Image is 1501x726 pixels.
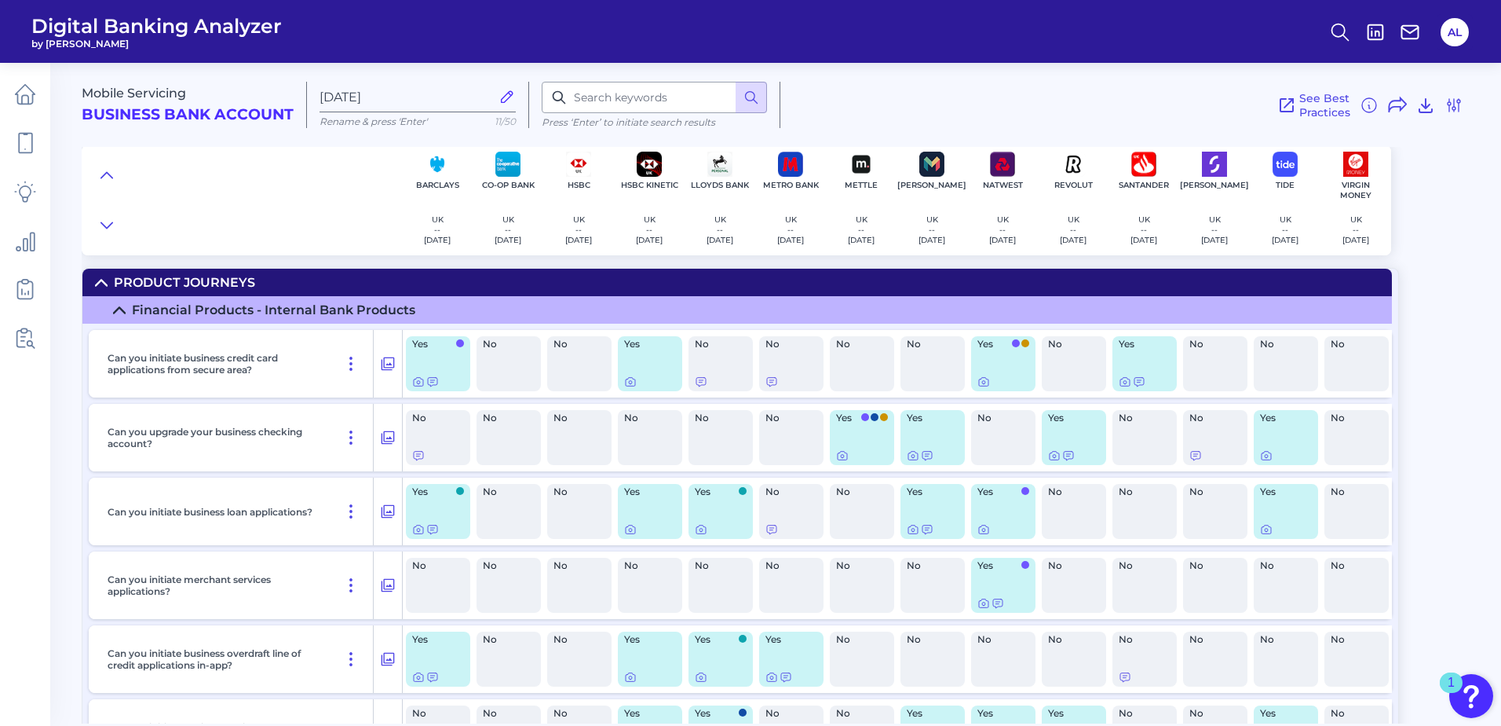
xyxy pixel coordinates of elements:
[412,339,455,349] span: Yes
[495,225,521,235] p: --
[765,561,808,570] span: No
[1331,413,1373,423] span: No
[765,339,808,349] span: No
[553,413,596,423] span: No
[424,225,451,235] p: --
[765,413,808,423] span: No
[695,709,737,718] span: Yes
[1130,214,1157,225] p: UK
[1060,214,1086,225] p: UK
[1331,561,1373,570] span: No
[695,635,737,644] span: Yes
[848,214,875,225] p: UK
[907,339,949,349] span: No
[836,709,878,718] span: No
[1448,683,1455,703] div: 1
[765,487,808,497] span: No
[565,235,592,245] p: [DATE]
[412,561,455,570] span: No
[553,339,596,349] span: No
[989,225,1016,235] p: --
[777,214,804,225] p: UK
[483,487,525,497] span: No
[31,38,282,49] span: by [PERSON_NAME]
[82,86,186,101] span: Mobile Servicing
[907,635,949,644] span: No
[424,214,451,225] p: UK
[918,225,945,235] p: --
[424,235,451,245] p: [DATE]
[1048,413,1090,423] span: Yes
[848,235,875,245] p: [DATE]
[765,635,808,644] span: Yes
[1260,413,1302,423] span: Yes
[1130,225,1157,235] p: --
[845,180,878,190] p: Mettle
[553,635,596,644] span: No
[836,561,878,570] span: No
[1060,235,1086,245] p: [DATE]
[82,296,1392,324] summary: Financial Products - Internal Bank Products
[1054,180,1093,190] p: Revolut
[624,709,667,718] span: Yes
[568,180,590,190] p: HSBC
[1119,180,1169,190] p: Santander
[482,180,535,190] p: Co-op Bank
[624,561,667,570] span: No
[624,413,667,423] span: No
[765,709,808,718] span: No
[624,487,667,497] span: Yes
[82,269,1392,296] summary: Product Journeys
[695,413,737,423] span: No
[695,339,737,349] span: No
[1342,214,1369,225] p: UK
[918,235,945,245] p: [DATE]
[483,709,525,718] span: No
[1441,18,1469,46] button: AL
[1180,180,1249,190] p: [PERSON_NAME]
[495,115,516,127] span: 11/50
[82,106,294,124] h2: Business Bank Account
[1260,635,1302,644] span: No
[977,635,1020,644] span: No
[1272,225,1298,235] p: --
[848,225,875,235] p: --
[1130,235,1157,245] p: [DATE]
[1342,225,1369,235] p: --
[1272,235,1298,245] p: [DATE]
[1299,91,1350,119] span: See Best Practices
[553,561,596,570] span: No
[1260,561,1302,570] span: No
[1048,561,1090,570] span: No
[1189,413,1232,423] span: No
[636,214,663,225] p: UK
[1449,674,1493,718] button: Open Resource Center, 1 new notification
[1260,709,1302,718] span: Yes
[1260,339,1302,349] span: No
[1189,561,1232,570] span: No
[977,487,1020,497] span: Yes
[636,225,663,235] p: --
[907,561,949,570] span: No
[1048,709,1090,718] span: Yes
[691,180,749,190] p: Lloyds Bank
[977,709,1020,718] span: Yes
[624,339,667,349] span: Yes
[108,426,323,449] p: Can you upgrade your business checking account?
[1119,339,1161,349] span: Yes
[1276,180,1295,190] p: Tide
[977,413,1020,423] span: No
[412,413,455,423] span: No
[621,180,678,190] p: HSBC Kinetic
[1260,487,1302,497] span: Yes
[542,116,767,128] p: Press ‘Enter’ to initiate search results
[1272,214,1298,225] p: UK
[483,635,525,644] span: No
[483,561,525,570] span: No
[989,214,1016,225] p: UK
[412,709,455,718] span: No
[1277,91,1350,119] a: See Best Practices
[132,302,415,317] div: Financial Products - Internal Bank Products
[320,115,516,127] p: Rename & press 'Enter'
[1331,339,1373,349] span: No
